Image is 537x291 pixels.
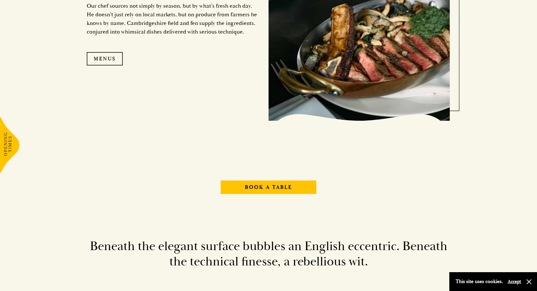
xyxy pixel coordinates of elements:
a: Book A Table [221,180,316,194]
a: Menus [87,52,123,65]
button: Accept [508,279,521,285]
button: Close and accept [526,279,532,285]
h2: Beneath the elegant surface bubbles an English eccentric. Beneath the technical finesse, a rebell... [87,239,450,269]
p: Our chef sources not simply by season, but by what’s fresh each day. He doesn’t just rely on loca... [87,2,259,36]
p: This site uses cookies. [456,277,503,286]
